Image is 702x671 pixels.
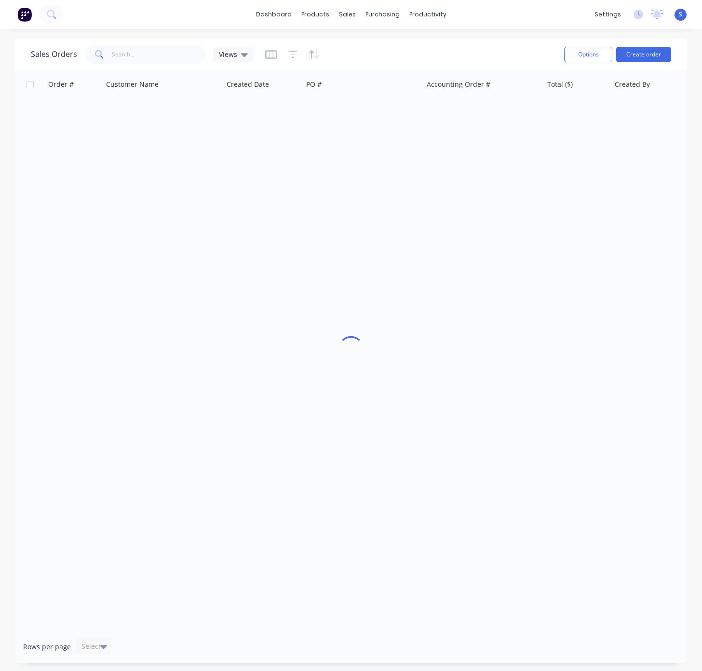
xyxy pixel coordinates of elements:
[590,7,626,22] div: settings
[81,642,107,651] div: Select...
[616,47,671,62] button: Create order
[564,47,612,62] button: Options
[615,80,650,89] div: Created By
[219,49,237,59] span: Views
[405,7,451,22] div: productivity
[427,80,490,89] div: Accounting Order #
[361,7,405,22] div: purchasing
[48,80,74,89] div: Order #
[679,10,682,19] span: S
[251,7,297,22] a: dashboard
[31,50,77,59] h1: Sales Orders
[547,80,573,89] div: Total ($)
[17,7,32,22] img: Factory
[23,642,71,652] span: Rows per page
[297,7,334,22] div: products
[306,80,322,89] div: PO #
[334,7,361,22] div: sales
[227,80,269,89] div: Created Date
[112,45,206,64] input: Search...
[106,80,159,89] div: Customer Name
